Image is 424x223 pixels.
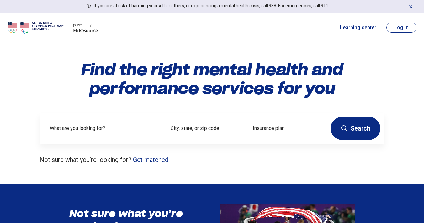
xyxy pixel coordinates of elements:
button: Dismiss [408,3,414,10]
p: If you are at risk of harming yourself or others, or experiencing a mental health crisis, call 98... [94,3,329,9]
button: Search [331,117,380,140]
a: Learning center [340,24,376,31]
p: Not sure what you’re looking for? [40,155,384,164]
a: Get matched [133,156,168,163]
label: What are you looking for? [50,125,155,132]
img: USOPC [8,20,65,35]
div: powered by [73,22,98,28]
a: USOPCpowered by [8,20,98,35]
button: Log In [386,23,416,33]
h1: Find the right mental health and performance services for you [40,60,384,98]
